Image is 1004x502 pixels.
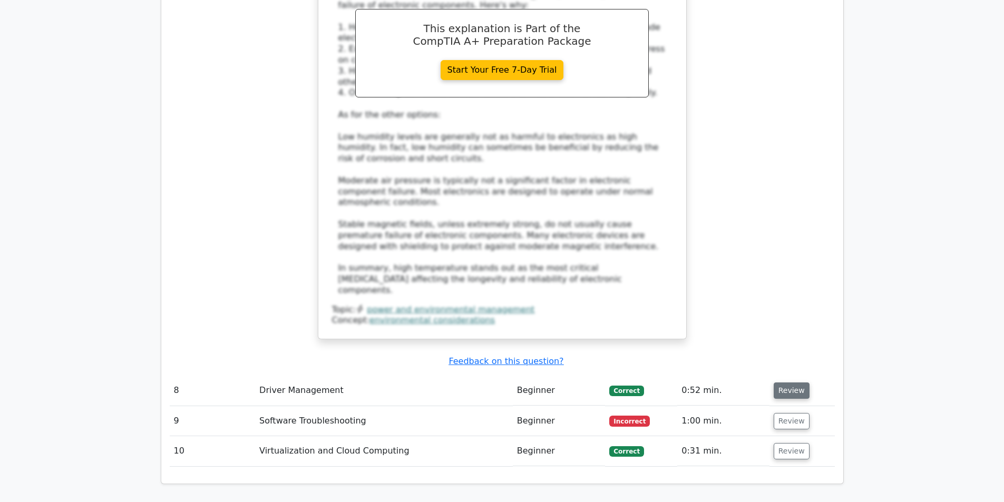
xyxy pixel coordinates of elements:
div: Concept: [332,315,672,326]
td: 10 [170,436,256,466]
span: Correct [609,446,644,457]
td: 0:52 min. [677,376,769,406]
td: Beginner [513,436,606,466]
span: Correct [609,386,644,396]
span: Incorrect [609,416,650,426]
td: Beginner [513,406,606,436]
button: Review [774,382,810,399]
td: Driver Management [255,376,513,406]
td: Software Troubleshooting [255,406,513,436]
a: environmental considerations [369,315,495,325]
a: Start Your Free 7-Day Trial [441,60,564,80]
a: power and environmental management [367,304,534,314]
td: 1:00 min. [677,406,769,436]
td: 9 [170,406,256,436]
button: Review [774,443,810,459]
td: Beginner [513,376,606,406]
td: Virtualization and Cloud Computing [255,436,513,466]
button: Review [774,413,810,429]
div: Topic: [332,304,672,316]
td: 8 [170,376,256,406]
td: 0:31 min. [677,436,769,466]
a: Feedback on this question? [449,356,563,366]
